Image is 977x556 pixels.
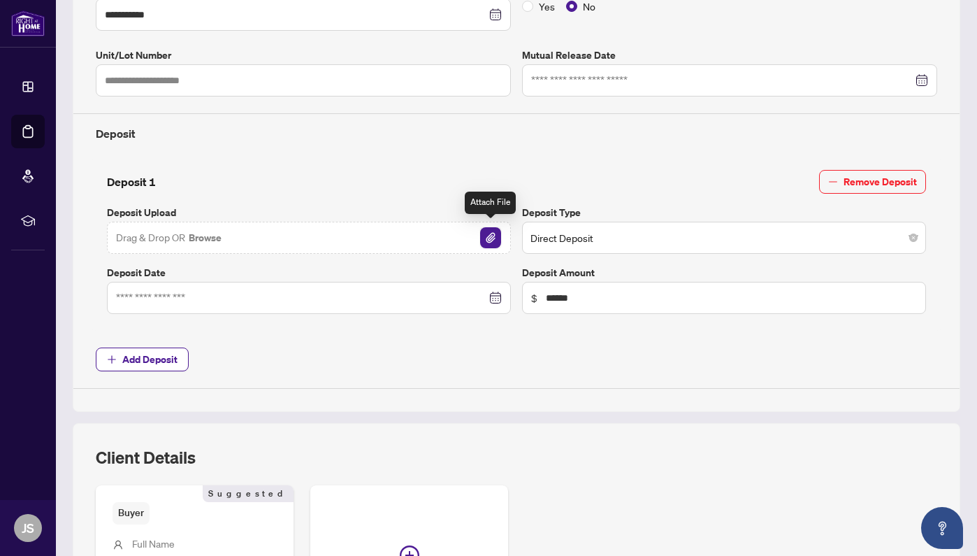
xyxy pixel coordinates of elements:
span: $ [531,290,537,306]
button: Remove Deposit [819,170,926,194]
button: Add Deposit [96,348,189,371]
span: Suggested [203,485,294,502]
span: minus [828,177,838,187]
button: Open asap [921,507,963,549]
label: Deposit Upload [107,205,511,220]
span: Remove Deposit [844,171,917,193]
button: Browse [187,229,223,247]
label: Deposit Type [522,205,926,220]
span: close-circle [909,234,918,242]
label: Deposit Date [107,265,511,280]
img: File Attachement [480,227,501,248]
span: Drag & Drop OR [116,229,223,247]
div: Attach File [465,192,516,214]
label: Deposit Amount [522,265,926,280]
span: JS [22,518,34,538]
h4: Deposit 1 [107,173,156,190]
label: Mutual Release Date [522,48,937,63]
h4: Deposit [96,125,937,142]
span: Buyer [113,502,150,524]
button: File Attachement [479,227,502,249]
img: logo [11,10,45,36]
span: Direct Deposit [530,224,918,251]
span: Drag & Drop OR BrowseFile Attachement [107,222,511,254]
label: Unit/Lot Number [96,48,511,63]
h2: Client Details [96,446,196,469]
span: Full Name [132,537,175,550]
span: plus [107,355,117,364]
span: Add Deposit [122,348,178,371]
